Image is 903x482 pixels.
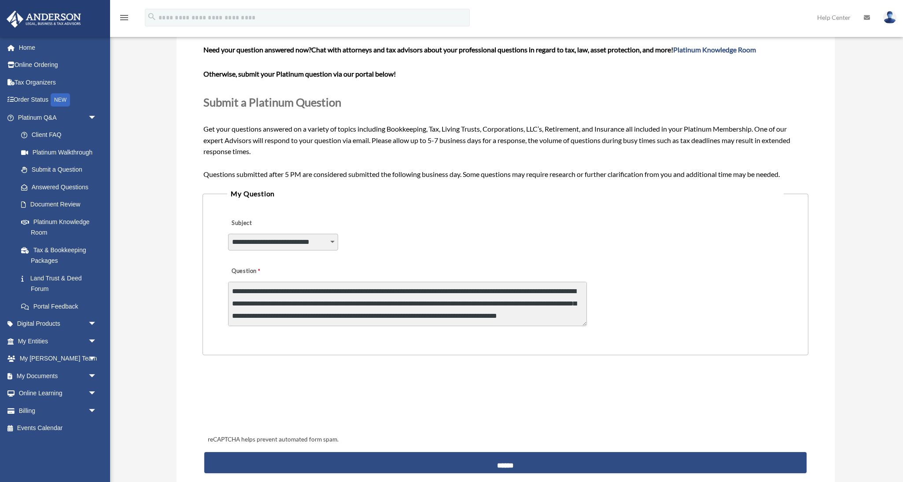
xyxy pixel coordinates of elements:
div: reCAPTCHA helps prevent automated form spam. [204,434,806,445]
a: Events Calendar [6,419,110,437]
span: Need your question answered now? [203,45,311,54]
a: Document Review [12,196,110,213]
i: menu [119,12,129,23]
span: arrow_drop_down [88,402,106,420]
a: Portal Feedback [12,298,110,315]
iframe: reCAPTCHA [205,383,339,417]
a: Platinum Q&Aarrow_drop_down [6,109,110,126]
a: Answered Questions [12,178,110,196]
legend: My Question [227,188,783,200]
span: arrow_drop_down [88,315,106,333]
b: Otherwise, submit your Platinum question via our portal below! [203,70,396,78]
label: Question [228,265,296,277]
img: User Pic [883,11,896,24]
span: arrow_drop_down [88,367,106,385]
a: Land Trust & Deed Forum [12,269,110,298]
div: NEW [51,93,70,107]
a: Billingarrow_drop_down [6,402,110,419]
a: Tax & Bookkeeping Packages [12,241,110,269]
img: Anderson Advisors Platinum Portal [4,11,84,28]
a: menu [119,15,129,23]
a: Online Ordering [6,56,110,74]
a: Platinum Walkthrough [12,143,110,161]
span: arrow_drop_down [88,385,106,403]
span: arrow_drop_down [88,109,106,127]
a: Client FAQ [12,126,110,144]
a: My Entitiesarrow_drop_down [6,332,110,350]
span: arrow_drop_down [88,332,106,350]
span: Submit a Platinum Question [203,96,341,109]
a: Order StatusNEW [6,91,110,109]
a: Digital Productsarrow_drop_down [6,315,110,333]
a: My Documentsarrow_drop_down [6,367,110,385]
i: search [147,12,157,22]
span: Chat with attorneys and tax advisors about your professional questions in regard to tax, law, ass... [311,45,756,54]
a: Submit a Question [12,161,106,179]
a: Online Learningarrow_drop_down [6,385,110,402]
a: Home [6,39,110,56]
a: Tax Organizers [6,74,110,91]
span: arrow_drop_down [88,350,106,368]
span: Get your questions answered on a variety of topics including Bookkeeping, Tax, Living Trusts, Cor... [203,45,807,178]
a: My [PERSON_NAME] Teamarrow_drop_down [6,350,110,368]
a: Platinum Knowledge Room [12,213,110,241]
label: Subject [228,217,312,229]
a: Platinum Knowledge Room [673,45,756,54]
